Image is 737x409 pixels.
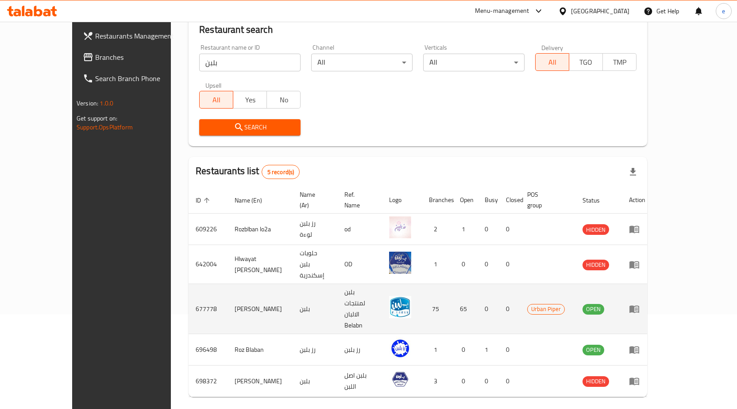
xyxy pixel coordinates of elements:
td: 2 [422,214,453,245]
td: Roz Blaban [228,334,293,366]
img: Rozblban lo2a [389,216,411,238]
span: Urban Piper [528,304,564,314]
button: All [535,53,569,71]
td: 642004 [189,245,228,284]
button: All [199,91,233,109]
button: TGO [569,53,603,71]
a: Restaurants Management [76,25,195,47]
div: All [423,54,525,71]
div: Menu [629,304,645,314]
span: Search Branch Phone [95,73,188,84]
td: رز بلبن [293,334,337,366]
span: HIDDEN [583,376,609,386]
div: Menu-management [475,6,529,16]
img: B.LABAN [389,296,411,318]
img: Bel laban [389,368,411,390]
span: TMP [606,56,633,69]
td: 1 [453,214,478,245]
td: 0 [478,214,499,245]
td: بلبن [293,366,337,397]
span: Branches [95,52,188,62]
td: 0 [478,245,499,284]
td: حلويات بلبن إسكندرية [293,245,337,284]
td: OD [337,245,382,284]
span: Name (En) [235,195,274,206]
div: Menu [629,259,645,270]
th: Closed [499,187,520,214]
a: Branches [76,47,195,68]
span: All [203,93,230,106]
span: Search [206,122,293,133]
span: Version: [77,97,98,109]
td: 0 [499,284,520,334]
td: بلبن اصل اللبن [337,366,382,397]
th: Branches [422,187,453,214]
div: Menu [629,344,645,355]
img: Roz Blaban [389,337,411,359]
span: OPEN [583,345,604,355]
button: TMP [602,53,637,71]
span: HIDDEN [583,225,609,235]
td: 609226 [189,214,228,245]
span: Name (Ar) [300,189,327,210]
span: OPEN [583,304,604,314]
label: Upsell [205,82,222,88]
td: 698372 [189,366,228,397]
label: Delivery [541,44,563,51]
span: Ref. Name [344,189,371,210]
div: All [311,54,413,71]
td: 0 [499,334,520,366]
td: رز بلبن [337,334,382,366]
span: Get support on: [77,113,117,124]
span: ID [196,195,212,206]
td: od [337,214,382,245]
td: 0 [478,366,499,397]
span: Yes [237,93,263,106]
input: Search for restaurant name or ID.. [199,54,301,71]
span: POS group [527,189,565,210]
td: 0 [453,245,478,284]
td: 696498 [189,334,228,366]
img: Hlwayat Bellaban Alexandria [389,252,411,274]
a: Support.OpsPlatform [77,121,133,133]
th: Busy [478,187,499,214]
div: Export file [622,161,644,183]
td: 75 [422,284,453,334]
div: [GEOGRAPHIC_DATA] [571,6,629,16]
td: Rozblban lo2a [228,214,293,245]
span: TGO [573,56,599,69]
a: Search Branch Phone [76,68,195,89]
td: 0 [499,214,520,245]
td: 0 [499,366,520,397]
div: Menu [629,376,645,386]
span: e [722,6,725,16]
h2: Restaurant search [199,23,637,36]
td: Hlwayat [PERSON_NAME] [228,245,293,284]
td: 65 [453,284,478,334]
td: [PERSON_NAME] [228,284,293,334]
th: Action [622,187,652,214]
td: بلبن لمنتجات الالبان Belabn [337,284,382,334]
span: 1.0.0 [100,97,113,109]
button: No [266,91,301,109]
h2: Restaurants list [196,164,300,179]
td: 1 [478,334,499,366]
div: Menu [629,224,645,234]
table: enhanced table [189,187,652,397]
th: Logo [382,187,422,214]
button: Search [199,119,301,136]
td: 1 [422,245,453,284]
td: 0 [453,334,478,366]
td: 3 [422,366,453,397]
td: 677778 [189,284,228,334]
td: 0 [453,366,478,397]
span: 5 record(s) [262,168,300,176]
button: Yes [233,91,267,109]
td: [PERSON_NAME] [228,366,293,397]
span: HIDDEN [583,260,609,270]
span: Status [583,195,611,206]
